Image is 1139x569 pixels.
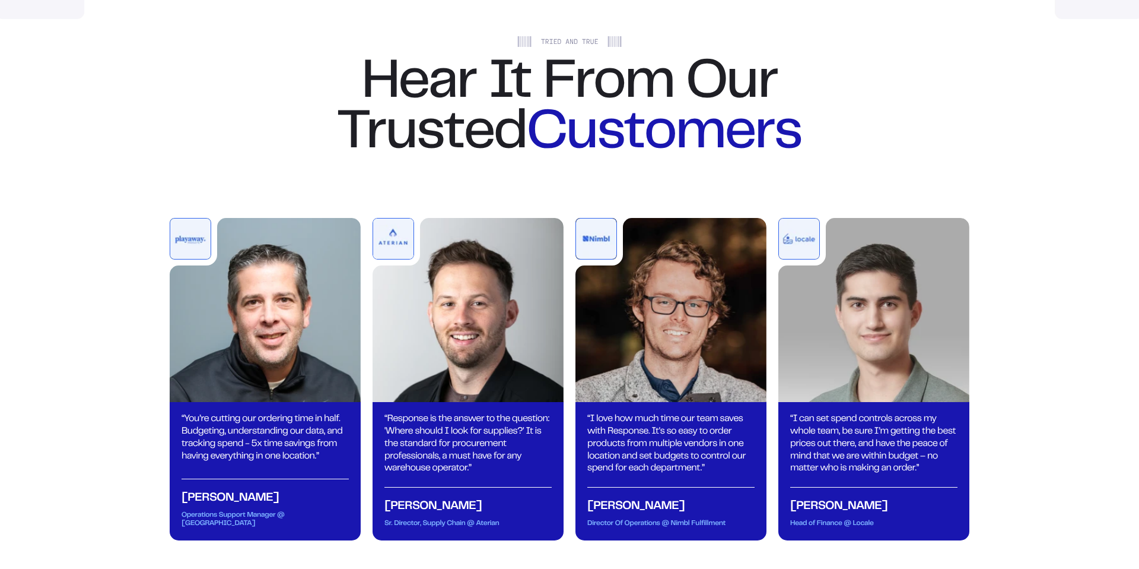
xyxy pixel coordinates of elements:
div: [PERSON_NAME] [790,487,957,514]
img: Aterian logo [373,219,413,259]
div: “ You’re cutting our ordering time in half. Budgeting, understanding our data, and tracking spend... [182,413,349,463]
div: “ I love how much time our team saves with Response. It's so easy to order products from multiple... [587,413,755,475]
div: Operations Support Manager @ [GEOGRAPHIC_DATA] [182,511,349,529]
img: Photo of Sterling Westfall [575,218,766,402]
div: “ Response is the answer to the question: 'Where should I look for supplies?' It is the standard ... [384,413,552,475]
img: Photo of Kaveh Nemati [778,218,969,402]
img: Photo of David Oster [170,218,361,402]
div: Head of Finance @ Locale [790,520,957,528]
img: Photo of Preston Pyle [373,218,564,402]
div: [PERSON_NAME] [587,487,755,514]
img: Nimbl logo [576,219,616,259]
img: locale logo [779,219,819,259]
div: [PERSON_NAME] [182,479,349,505]
div: Tried and True [517,36,622,47]
img: Playaway logo [170,219,211,259]
div: Director Of Operations @ Nimbl Fulfillment [587,520,755,528]
div: Sr. Director, Supply Chain @ Aterian [384,520,552,528]
div: [PERSON_NAME] [384,487,552,514]
div: “ I can set spend controls across my whole team, be sure I’m getting the best prices out there, a... [790,413,957,475]
strong: Customers [527,110,801,159]
div: Hear It From Our Trusted [273,59,866,159]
